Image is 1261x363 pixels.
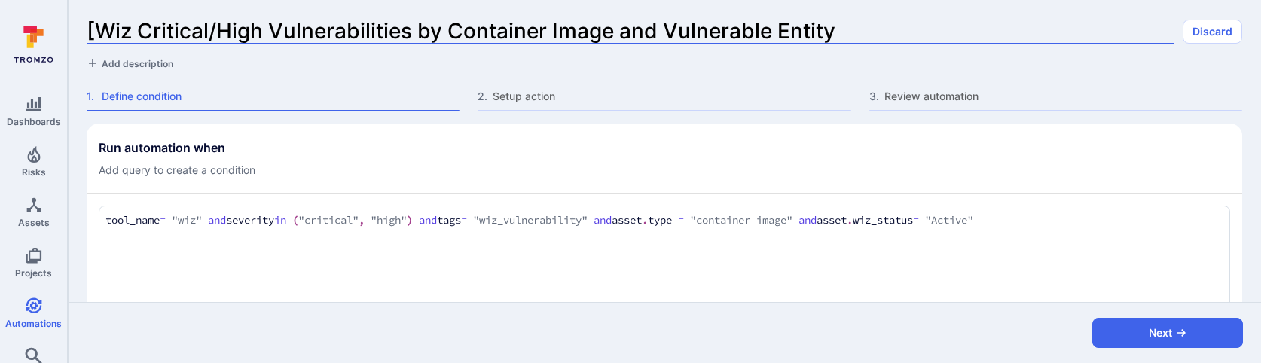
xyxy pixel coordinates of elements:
[99,140,255,155] h2: Run automation when
[87,89,99,104] span: 1 .
[478,89,490,104] span: 2 .
[7,116,61,127] span: Dashboards
[87,19,1174,44] input: Enter automation name
[102,58,173,69] span: Add description
[105,212,1223,229] textarea: Add condition
[5,318,62,329] span: Automations
[869,89,881,104] span: 3 .
[493,89,850,104] span: Setup action
[22,166,46,178] span: Risks
[102,89,460,104] span: Define condition
[1183,20,1242,44] button: Discard
[87,56,173,71] button: Add description
[15,267,52,279] span: Projects
[18,217,50,228] span: Assets
[884,89,1242,104] span: Review automation
[99,163,255,178] span: Add query to create a condition
[1092,318,1243,348] button: Next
